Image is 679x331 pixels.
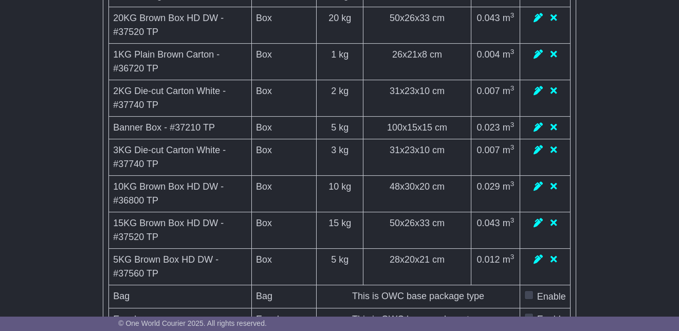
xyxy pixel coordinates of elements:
span: 50 [390,218,400,228]
sup: 3 [510,84,515,92]
span: 0.029 [477,181,500,192]
span: m [503,13,515,23]
span: 0.007 [477,86,500,96]
span: 0.007 [477,145,500,155]
span: kg [339,86,348,96]
td: 20KG Brown Box HD DW - #37520 TP [109,7,252,43]
sup: 3 [510,121,515,128]
span: kg [341,218,351,228]
td: Box [252,116,317,139]
span: 100 [387,122,402,133]
div: x x [368,180,467,194]
span: 28 [390,254,400,265]
span: kg [339,122,348,133]
div: x x [368,216,467,230]
span: kg [341,181,351,192]
span: 5 [331,254,336,265]
td: Box [252,248,317,285]
span: m [503,254,515,265]
span: m [503,86,515,96]
td: 5KG Brown Box HD DW - #37560 TP [109,248,252,285]
sup: 3 [510,180,515,188]
td: Box [252,80,317,116]
span: 26 [405,218,415,228]
span: kg [339,254,348,265]
span: 1 [331,49,336,60]
sup: 3 [510,48,515,56]
span: 15 [328,218,339,228]
span: 15 [422,122,432,133]
td: Bag [252,285,317,308]
span: 0.023 [477,122,500,133]
sup: 3 [510,11,515,19]
td: 2KG Die-cut Carton White - #37740 TP [109,80,252,116]
div: x x [368,48,467,62]
span: m [503,122,515,133]
td: 3KG Die-cut Carton White - #37740 TP [109,139,252,175]
div: x x [368,11,467,25]
td: Envelope [252,308,317,331]
sup: 3 [510,143,515,151]
td: Envelope [109,308,252,331]
span: 20 [419,181,430,192]
label: Enable [537,312,566,326]
span: kg [341,13,351,23]
span: cm [435,122,447,133]
span: 31 [390,86,400,96]
span: cm [432,218,445,228]
span: 20 [405,254,415,265]
span: 10 [419,145,430,155]
span: 26 [405,13,415,23]
td: Banner Box - #37210 TP [109,116,252,139]
div: x x [368,121,467,135]
span: 3 [331,145,336,155]
span: 2 [331,86,336,96]
span: 30 [405,181,415,192]
span: 23 [405,86,415,96]
span: 33 [419,13,430,23]
td: Box [252,139,317,175]
td: 10KG Brown Box HD DW - #36800 TP [109,175,252,212]
td: This is OWC base package type [317,285,520,308]
span: kg [339,145,348,155]
span: 26 [392,49,402,60]
span: © One World Courier 2025. All rights reserved. [118,319,267,327]
span: 20 [328,13,339,23]
span: 0.004 [477,49,500,60]
td: 1KG Plain Brown Carton - #36720 TP [109,43,252,80]
span: m [503,49,515,60]
span: cm [432,145,445,155]
span: m [503,218,515,228]
span: 8 [422,49,427,60]
td: Bag [109,285,252,308]
span: 33 [419,218,430,228]
td: Box [252,7,317,43]
label: Enable [537,290,566,304]
div: x x [368,253,467,267]
span: cm [432,254,445,265]
span: 0.043 [477,13,500,23]
span: cm [432,181,445,192]
span: kg [339,49,348,60]
span: m [503,145,515,155]
td: 15KG Brown Box HD DW - #37520 TP [109,212,252,248]
span: 5 [331,122,336,133]
span: 0.043 [477,218,500,228]
span: 21 [407,49,417,60]
sup: 3 [510,216,515,224]
sup: 3 [510,253,515,261]
span: cm [430,49,442,60]
span: cm [432,86,445,96]
div: x x [368,143,467,157]
span: 21 [419,254,430,265]
span: 50 [390,13,400,23]
span: 0.012 [477,254,500,265]
span: 10 [328,181,339,192]
td: This is OWC base package type [317,308,520,331]
td: Box [252,43,317,80]
div: x x [368,84,467,98]
span: 15 [407,122,417,133]
span: 10 [419,86,430,96]
span: 23 [405,145,415,155]
span: m [503,181,515,192]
